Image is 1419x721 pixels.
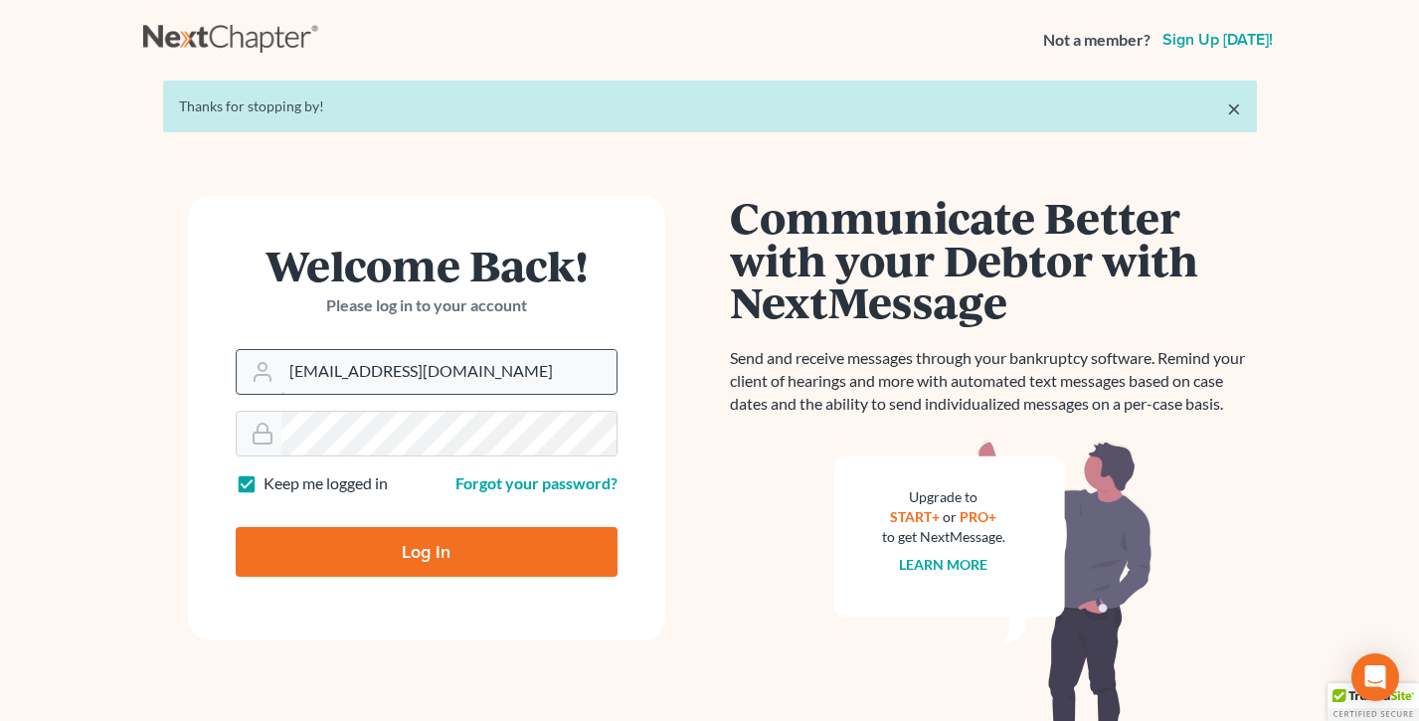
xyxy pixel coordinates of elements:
[730,196,1257,323] h1: Communicate Better with your Debtor with NextMessage
[179,96,1241,116] div: Thanks for stopping by!
[236,527,618,577] input: Log In
[1043,29,1151,52] strong: Not a member?
[882,527,1005,547] div: to get NextMessage.
[455,473,618,492] a: Forgot your password?
[281,350,617,394] input: Email Address
[1328,683,1419,721] div: TrustedSite Certified
[943,508,957,525] span: or
[890,508,940,525] a: START+
[899,556,987,573] a: Learn more
[882,487,1005,507] div: Upgrade to
[264,472,388,495] label: Keep me logged in
[236,294,618,317] p: Please log in to your account
[960,508,996,525] a: PRO+
[1158,32,1277,48] a: Sign up [DATE]!
[730,347,1257,416] p: Send and receive messages through your bankruptcy software. Remind your client of hearings and mo...
[1351,653,1399,701] div: Open Intercom Messenger
[1227,96,1241,120] a: ×
[236,244,618,286] h1: Welcome Back!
